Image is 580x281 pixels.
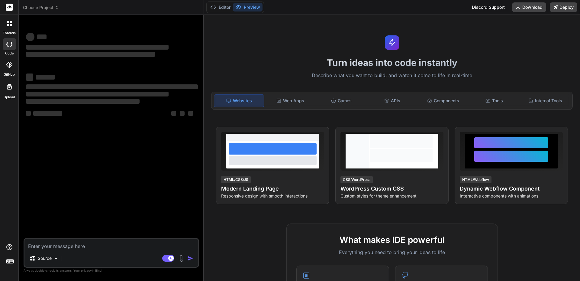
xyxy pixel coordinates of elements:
[512,2,546,12] button: Download
[178,255,185,262] img: attachment
[520,94,570,107] div: Internal Tools
[296,234,488,246] h2: What makes IDE powerful
[188,111,193,116] span: ‌
[3,31,16,36] label: threads
[460,193,563,199] p: Interactive components with animations
[266,94,315,107] div: Web Apps
[460,185,563,193] h4: Dynamic Webflow Component
[208,57,576,68] h1: Turn ideas into code instantly
[460,176,491,183] div: HTML/Webflow
[36,75,55,80] span: ‌
[26,33,34,41] span: ‌
[208,3,233,11] button: Editor
[468,2,508,12] div: Discord Support
[317,94,366,107] div: Games
[26,92,169,96] span: ‌
[5,51,14,56] label: code
[221,193,324,199] p: Responsive design with smooth interactions
[208,72,576,80] p: Describe what you want to build, and watch it come to life in real-time
[26,99,140,104] span: ‌
[469,94,519,107] div: Tools
[24,268,199,273] p: Always double-check its answers. Your in Bind
[26,45,169,50] span: ‌
[81,269,92,272] span: privacy
[367,94,417,107] div: APIs
[418,94,468,107] div: Components
[26,111,31,116] span: ‌
[221,185,324,193] h4: Modern Landing Page
[171,111,176,116] span: ‌
[4,95,15,100] label: Upload
[187,255,193,261] img: icon
[53,256,59,261] img: Pick Models
[340,185,443,193] h4: WordPress Custom CSS
[38,255,52,261] p: Source
[340,193,443,199] p: Custom styles for theme enhancement
[233,3,263,11] button: Preview
[23,5,59,11] span: Choose Project
[26,74,33,81] span: ‌
[180,111,185,116] span: ‌
[214,94,264,107] div: Websites
[296,249,488,256] p: Everything you need to bring your ideas to life
[340,176,373,183] div: CSS/WordPress
[221,176,251,183] div: HTML/CSS/JS
[4,72,15,77] label: GitHub
[26,52,155,57] span: ‌
[26,84,198,89] span: ‌
[37,34,47,39] span: ‌
[33,111,62,116] span: ‌
[550,2,577,12] button: Deploy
